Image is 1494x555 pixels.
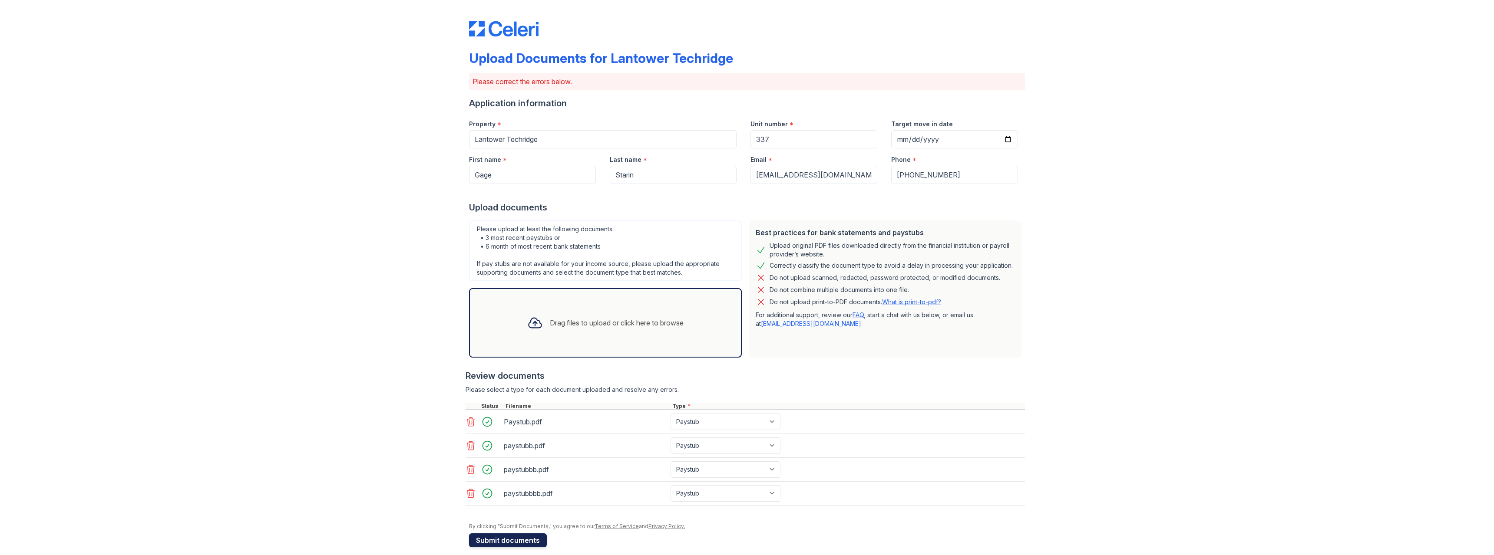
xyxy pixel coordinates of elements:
[469,220,742,281] div: Please upload at least the following documents: • 3 most recent paystubs or • 6 month of most rec...
[504,439,667,453] div: paystubb.pdf
[761,320,861,327] a: [EMAIL_ADDRESS][DOMAIN_NAME]
[469,120,496,128] label: Property
[595,523,639,529] a: Terms of Service
[550,318,684,328] div: Drag files to upload or click here to browse
[466,370,1025,382] div: Review documents
[750,155,767,164] label: Email
[756,311,1015,328] p: For additional support, review our , start a chat with us below, or email us at
[853,311,864,319] a: FAQ
[504,463,667,476] div: paystubbb.pdf
[504,415,667,429] div: Paystub.pdf
[891,155,911,164] label: Phone
[770,298,941,306] p: Do not upload print-to-PDF documents.
[479,403,504,410] div: Status
[882,298,941,305] a: What is print-to-pdf?
[466,385,1025,394] div: Please select a type for each document uploaded and resolve any errors.
[756,227,1015,238] div: Best practices for bank statements and paystubs
[770,273,1000,283] div: Do not upload scanned, redacted, password protected, or modified documents.
[469,201,1025,213] div: Upload documents
[610,155,641,164] label: Last name
[648,523,685,529] a: Privacy Policy.
[469,50,733,66] div: Upload Documents for Lantower Techridge
[770,241,1015,259] div: Upload original PDF files downloaded directly from the financial institution or payroll provider’...
[469,155,501,164] label: First name
[504,486,667,500] div: paystubbbb.pdf
[469,97,1025,109] div: Application information
[469,533,547,547] button: Submit documents
[469,523,1025,530] div: By clicking "Submit Documents," you agree to our and
[504,403,671,410] div: Filename
[770,285,909,295] div: Do not combine multiple documents into one file.
[469,21,539,36] img: CE_Logo_Blue-a8612792a0a2168367f1c8372b55b34899dd931a85d93a1a3d3e32e68fde9ad4.png
[671,403,1025,410] div: Type
[891,120,953,128] label: Target move in date
[750,120,788,128] label: Unit number
[473,76,1021,87] p: Please correct the errors below.
[770,260,1013,271] div: Correctly classify the document type to avoid a delay in processing your application.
